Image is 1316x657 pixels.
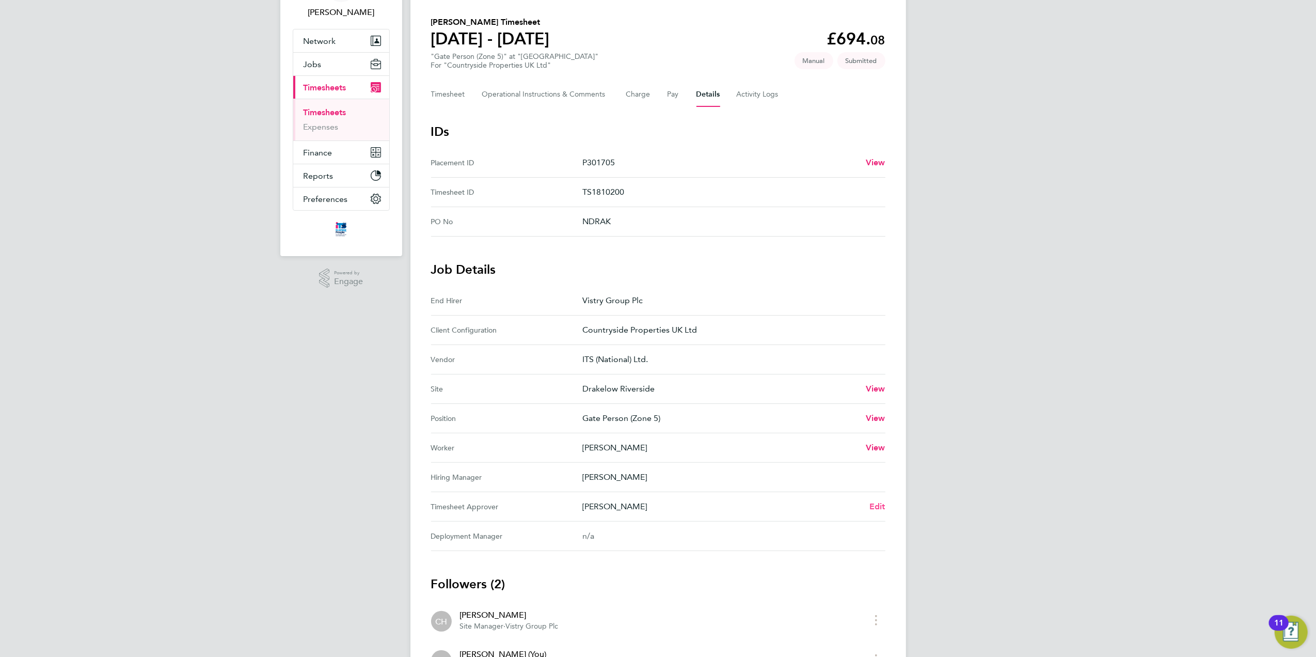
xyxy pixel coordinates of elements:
[582,442,858,454] p: [PERSON_NAME]
[293,99,389,140] div: Timesheets
[304,107,346,117] a: Timesheets
[668,82,680,107] button: Pay
[431,611,452,632] div: Chris Harrison
[435,616,447,627] span: CH
[431,294,582,307] div: End Hirer
[431,500,582,513] div: Timesheet Approver
[431,412,582,425] div: Position
[431,28,550,49] h1: [DATE] - [DATE]
[866,443,885,452] span: View
[293,141,389,164] button: Finance
[293,187,389,210] button: Preferences
[431,324,582,336] div: Client Configuration
[334,277,363,286] span: Engage
[431,16,550,28] h2: [PERSON_NAME] Timesheet
[482,82,610,107] button: Operational Instructions & Comments
[319,269,363,288] a: Powered byEngage
[582,294,877,307] p: Vistry Group Plc
[460,609,559,621] div: [PERSON_NAME]
[866,384,885,394] span: View
[506,622,559,631] span: Vistry Group Plc
[431,186,582,198] div: Timesheet ID
[866,413,885,423] span: View
[304,36,336,46] span: Network
[869,500,885,513] a: Edit
[293,221,390,238] a: Go to home page
[431,123,885,140] h3: IDs
[582,530,869,542] div: n/a
[1275,616,1308,649] button: Open Resource Center, 11 new notifications
[504,622,506,631] span: ·
[582,412,858,425] p: Gate Person (Zone 5)
[582,324,877,336] p: Countryside Properties UK Ltd
[334,221,348,238] img: itsconstruction-logo-retina.png
[431,576,885,592] h3: Followers (2)
[460,622,504,631] span: Site Manager
[582,215,877,228] p: NDRAK
[431,261,885,278] h3: Job Details
[871,33,885,48] span: 08
[866,158,885,167] span: View
[431,530,582,542] div: Deployment Manager
[304,83,346,92] span: Timesheets
[866,412,885,425] a: View
[795,52,833,69] span: This timesheet was manually created.
[582,500,861,513] p: [PERSON_NAME]
[334,269,363,277] span: Powered by
[827,29,885,49] app-decimal: £694.
[582,471,877,483] p: [PERSON_NAME]
[737,82,780,107] button: Activity Logs
[431,442,582,454] div: Worker
[431,61,599,70] div: For "Countryside Properties UK Ltd"
[582,186,877,198] p: TS1810200
[293,6,390,19] span: Tom Newton
[867,612,885,628] button: timesheet menu
[866,442,885,454] a: View
[696,82,720,107] button: Details
[1274,623,1283,636] div: 11
[431,82,466,107] button: Timesheet
[837,52,885,69] span: This timesheet is Submitted.
[626,82,651,107] button: Charge
[304,194,348,204] span: Preferences
[304,171,334,181] span: Reports
[866,383,885,395] a: View
[431,215,582,228] div: PO No
[304,148,332,158] span: Finance
[582,353,877,366] p: ITS (National) Ltd.
[869,502,885,511] span: Edit
[293,164,389,187] button: Reports
[304,122,339,132] a: Expenses
[431,471,582,483] div: Hiring Manager
[293,76,389,99] button: Timesheets
[431,157,582,169] div: Placement ID
[866,157,885,169] a: View
[582,157,858,169] p: P301705
[293,29,389,52] button: Network
[431,353,582,366] div: Vendor
[293,53,389,75] button: Jobs
[304,59,322,69] span: Jobs
[431,383,582,395] div: Site
[582,383,858,395] p: Drakelow Riverside
[431,52,599,70] div: "Gate Person (Zone 5)" at "[GEOGRAPHIC_DATA]"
